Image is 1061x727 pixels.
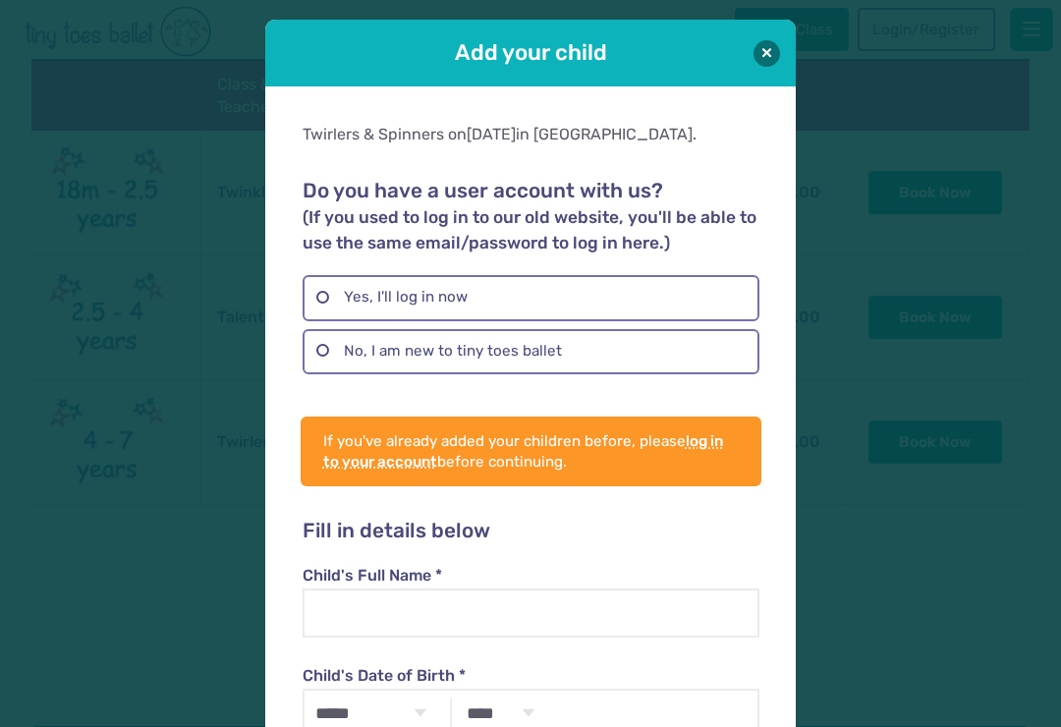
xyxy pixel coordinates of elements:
span: [DATE] [467,125,516,143]
p: If you've already added your children before, please before continuing. [323,431,739,471]
label: Yes, I'll log in now [303,275,758,320]
a: log in to your account [323,432,723,470]
h2: Fill in details below [303,519,758,544]
label: Child's Date of Birth * [303,665,758,687]
h2: Do you have a user account with us? [303,179,758,255]
h1: Add your child [320,37,741,68]
div: Twirlers & Spinners on in [GEOGRAPHIC_DATA]. [303,124,758,145]
small: (If you used to log in to our old website, you'll be able to use the same email/password to log i... [303,207,756,252]
label: No, I am new to tiny toes ballet [303,329,758,374]
label: Child's Full Name * [303,565,758,587]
